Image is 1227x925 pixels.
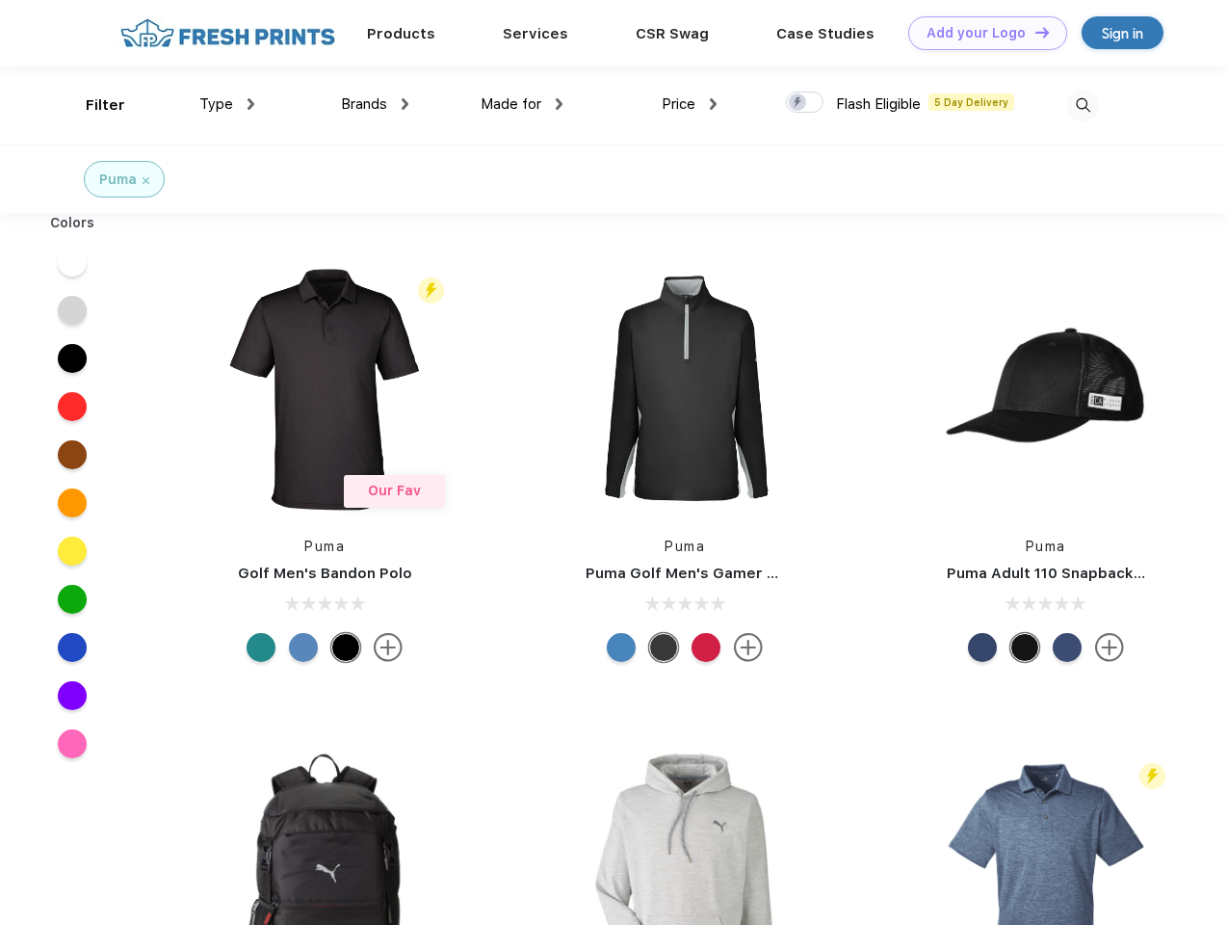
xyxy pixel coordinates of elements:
[710,98,717,110] img: dropdown.png
[636,25,709,42] a: CSR Swag
[1139,763,1165,789] img: flash_active_toggle.svg
[586,565,890,582] a: Puma Golf Men's Gamer Golf Quarter-Zip
[99,170,137,190] div: Puma
[1082,16,1163,49] a: Sign in
[1102,22,1143,44] div: Sign in
[649,633,678,662] div: Puma Black
[341,95,387,113] span: Brands
[927,25,1026,41] div: Add your Logo
[86,94,125,117] div: Filter
[556,98,562,110] img: dropdown.png
[918,261,1174,517] img: func=resize&h=266
[1035,27,1049,38] img: DT
[238,565,412,582] a: Golf Men's Bandon Polo
[481,95,541,113] span: Made for
[1010,633,1039,662] div: Pma Blk with Pma Blk
[247,633,275,662] div: Green Lagoon
[196,261,453,517] img: func=resize&h=266
[1067,90,1099,121] img: desktop_search.svg
[662,95,695,113] span: Price
[331,633,360,662] div: Puma Black
[368,483,421,498] span: Our Fav
[115,16,341,50] img: fo%20logo%202.webp
[968,633,997,662] div: Peacoat with Qut Shd
[1095,633,1124,662] img: more.svg
[836,95,921,113] span: Flash Eligible
[289,633,318,662] div: Lake Blue
[928,93,1014,111] span: 5 Day Delivery
[692,633,720,662] div: Ski Patrol
[1053,633,1082,662] div: Peacoat Qut Shd
[248,98,254,110] img: dropdown.png
[1026,539,1066,554] a: Puma
[36,213,110,233] div: Colors
[143,177,149,184] img: filter_cancel.svg
[199,95,233,113] span: Type
[367,25,435,42] a: Products
[557,261,813,517] img: func=resize&h=266
[374,633,403,662] img: more.svg
[304,539,345,554] a: Puma
[503,25,568,42] a: Services
[665,539,705,554] a: Puma
[607,633,636,662] div: Bright Cobalt
[402,98,408,110] img: dropdown.png
[734,633,763,662] img: more.svg
[418,277,444,304] img: flash_active_toggle.svg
